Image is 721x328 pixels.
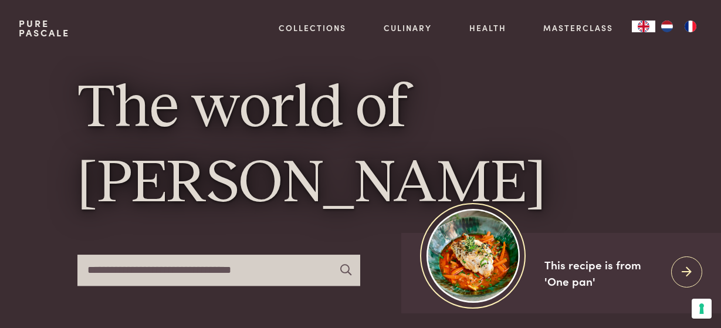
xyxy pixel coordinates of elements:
a: https://admin.purepascale.com/wp-content/uploads/2025/08/home_recept_link.jpg This recipe is from... [401,233,721,313]
a: Culinary [384,22,432,34]
a: Masterclass [543,22,613,34]
a: NL [655,21,679,32]
button: Your consent preferences for tracking technologies [692,299,712,319]
a: Collections [279,22,346,34]
a: PurePascale [19,19,70,38]
div: Language [632,21,655,32]
div: This recipe is from 'One pan' [544,256,662,290]
img: https://admin.purepascale.com/wp-content/uploads/2025/08/home_recept_link.jpg [426,209,520,302]
a: FR [679,21,702,32]
h1: The world of [PERSON_NAME] [77,73,644,222]
a: EN [632,21,655,32]
aside: Language selected: English [632,21,702,32]
ul: Language list [655,21,702,32]
a: Health [469,22,506,34]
